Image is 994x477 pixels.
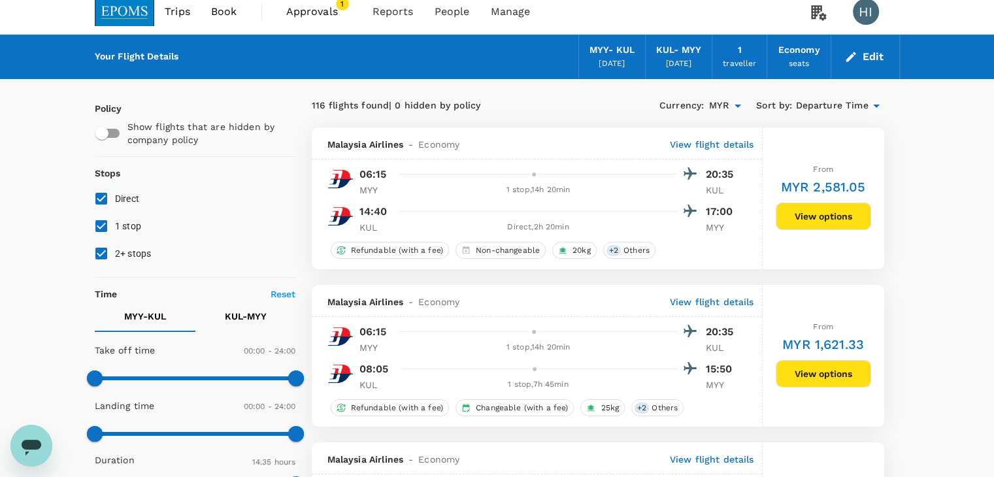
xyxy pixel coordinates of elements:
[95,344,156,357] p: Take off time
[127,120,287,146] p: Show flights that are hidden by company policy
[631,399,684,416] div: +2Others
[115,221,142,231] span: 1 stop
[359,221,392,234] p: KUL
[95,168,121,178] strong: Stops
[115,193,140,204] span: Direct
[706,184,738,197] p: KUL
[781,176,866,197] h6: MYR 2,581.05
[552,242,597,259] div: 20kg
[95,399,155,412] p: Landing time
[327,323,354,350] img: MH
[211,4,237,20] span: Book
[435,4,470,20] span: People
[95,50,179,64] div: Your Flight Details
[10,425,52,467] iframe: Button to launch messaging window
[346,403,448,414] span: Refundable (with a fee)
[456,399,574,416] div: Changeable (with a fee)
[706,361,738,377] p: 15:50
[666,58,692,71] div: [DATE]
[95,288,118,301] p: Time
[635,403,649,414] span: + 2
[813,165,833,174] span: From
[327,295,404,308] span: Malaysia Airlines
[618,245,655,256] span: Others
[782,334,864,355] h6: MYR 1,621.33
[589,43,635,58] div: MYY - KUL
[252,457,296,467] span: 14.35 hours
[456,242,546,259] div: Non-changeable
[599,58,625,71] div: [DATE]
[490,4,530,20] span: Manage
[656,43,701,58] div: KUL - MYY
[471,245,545,256] span: Non-changeable
[729,97,747,115] button: Open
[471,403,573,414] span: Changeable (with a fee)
[706,341,738,354] p: KUL
[403,295,418,308] span: -
[723,58,756,71] div: traveller
[124,310,166,323] p: MYY - KUL
[400,378,677,391] div: 1 stop , 7h 45min
[400,184,677,197] div: 1 stop , 14h 20min
[706,204,738,220] p: 17:00
[359,184,392,197] p: MYY
[115,248,152,259] span: 2+ stops
[418,453,459,466] span: Economy
[776,203,871,230] button: View options
[244,346,296,355] span: 00:00 - 24:00
[756,99,792,113] span: Sort by :
[359,361,389,377] p: 08:05
[659,99,704,113] span: Currency :
[706,378,738,391] p: MYY
[95,453,135,467] p: Duration
[418,295,459,308] span: Economy
[400,221,677,234] div: Direct , 2h 20min
[778,43,820,58] div: Economy
[359,341,392,354] p: MYY
[359,324,387,340] p: 06:15
[603,242,655,259] div: +2Others
[271,288,296,301] p: Reset
[646,403,683,414] span: Others
[789,58,810,71] div: seats
[327,453,404,466] span: Malaysia Airlines
[359,204,388,220] p: 14:40
[312,99,598,113] div: 116 flights found | 0 hidden by policy
[670,295,754,308] p: View flight details
[738,43,742,58] div: 1
[418,138,459,151] span: Economy
[165,4,190,20] span: Trips
[813,322,833,331] span: From
[706,167,738,182] p: 20:35
[670,453,754,466] p: View flight details
[606,245,621,256] span: + 2
[359,378,392,391] p: KUL
[286,4,352,20] span: Approvals
[776,360,871,387] button: View options
[706,221,738,234] p: MYY
[95,102,107,115] p: Policy
[403,453,418,466] span: -
[400,341,677,354] div: 1 stop , 14h 20min
[373,4,414,20] span: Reports
[327,361,354,387] img: MH
[327,166,354,192] img: MH
[244,402,296,411] span: 00:00 - 24:00
[327,203,354,229] img: MH
[403,138,418,151] span: -
[327,138,404,151] span: Malaysia Airlines
[842,46,889,67] button: Edit
[595,403,624,414] span: 25kg
[346,245,448,256] span: Refundable (with a fee)
[331,242,449,259] div: Refundable (with a fee)
[706,324,738,340] p: 20:35
[225,310,267,323] p: KUL - MYY
[567,245,596,256] span: 20kg
[795,99,868,113] span: Departure Time
[331,399,449,416] div: Refundable (with a fee)
[670,138,754,151] p: View flight details
[359,167,387,182] p: 06:15
[580,399,625,416] div: 25kg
